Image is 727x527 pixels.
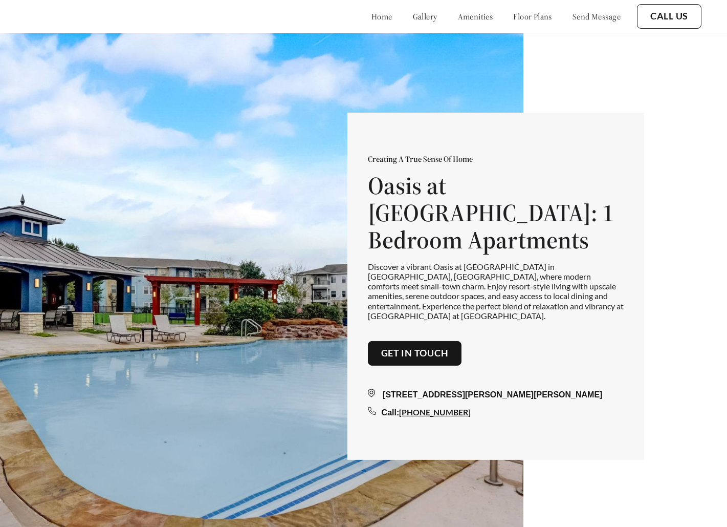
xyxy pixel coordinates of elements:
[650,11,688,22] a: Call Us
[572,11,621,22] a: send message
[413,11,437,22] a: gallery
[382,408,400,417] span: Call:
[368,262,624,321] p: Discover a vibrant Oasis at [GEOGRAPHIC_DATA] in [GEOGRAPHIC_DATA], [GEOGRAPHIC_DATA], where mode...
[381,348,449,359] a: Get in touch
[368,172,624,253] h1: Oasis at [GEOGRAPHIC_DATA]: 1 Bedroom Apartments
[371,11,392,22] a: home
[368,154,624,164] p: Creating A True Sense Of Home
[399,407,471,417] a: [PHONE_NUMBER]
[368,389,624,401] div: [STREET_ADDRESS][PERSON_NAME][PERSON_NAME]
[458,11,493,22] a: amenities
[637,4,701,29] button: Call Us
[368,341,462,366] button: Get in touch
[513,11,552,22] a: floor plans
